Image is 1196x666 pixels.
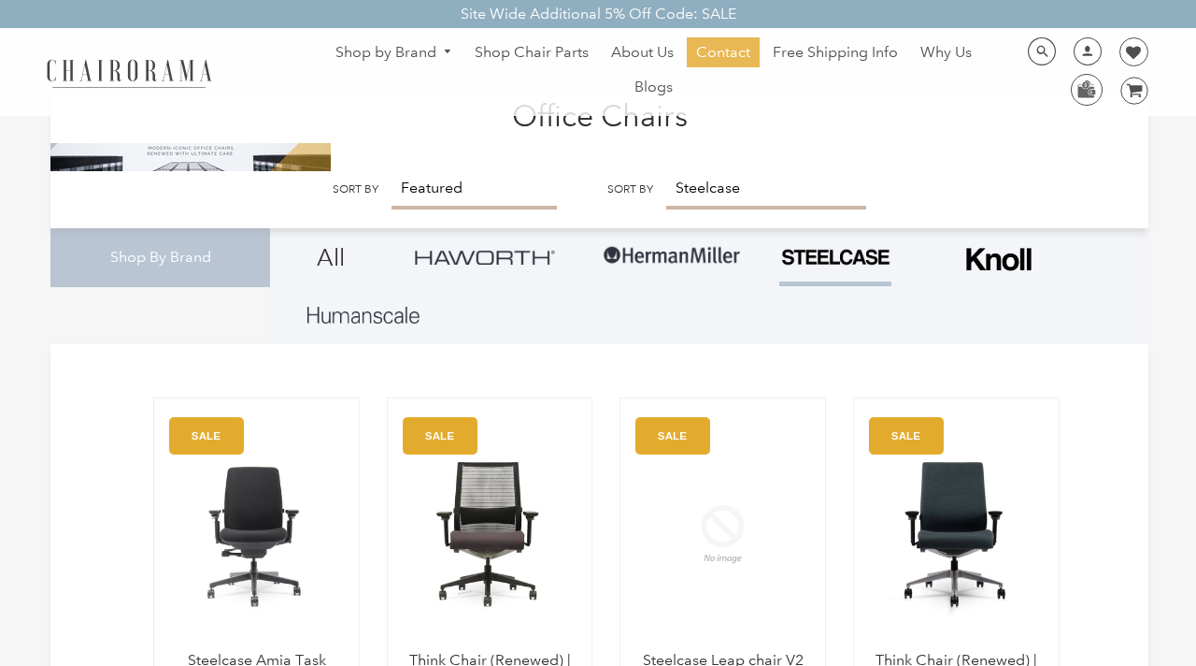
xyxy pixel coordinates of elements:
span: Shop Chair Parts [475,43,589,63]
img: chairorama [36,56,222,89]
span: Free Shipping Info [773,43,898,63]
a: Amia Chair by chairorama.com Renewed Amia Chair chairorama.com [173,417,340,651]
a: Shop by Brand [326,38,463,67]
span: Why Us [920,43,972,63]
nav: DesktopNavigation [302,37,1004,107]
label: Sort by [333,182,378,196]
img: PHOTO-2024-07-09-00-53-10-removebg-preview.png [779,247,891,268]
img: WhatsApp_Image_2024-07-12_at_16.23.01.webp [1072,75,1101,103]
a: Free Shipping Info [763,37,907,67]
img: Think Chair (Renewed) | Green - chairorama [873,417,1040,651]
text: SALE [192,429,221,442]
text: SALE [425,429,454,442]
span: Blogs [634,78,673,97]
a: All [284,228,377,286]
a: Think Chair (Renewed) | purple - chairorama Think Chair (Renewed) | purple - chairorama [406,417,574,651]
img: Group_4be16a4b-c81a-4a6e-a540-764d0a8faf6e.png [415,250,555,264]
a: Blogs [625,72,682,102]
img: Group-1.png [602,228,742,284]
a: Contact [687,37,760,67]
img: Think Chair (Renewed) | purple - chairorama [406,417,574,651]
a: Shop Chair Parts [465,37,598,67]
a: Why Us [911,37,981,67]
img: Layer_1_1.png [307,307,420,324]
div: Shop By Brand [50,228,270,287]
text: SALE [891,429,920,442]
label: Sort by [607,182,653,196]
img: Frame_4.png [961,236,1036,283]
span: About Us [611,43,674,63]
a: About Us [602,37,683,67]
span: Contact [696,43,750,63]
a: Think Chair (Renewed) | Green - chairorama Think Chair (Renewed) | Green - chairorama [873,417,1040,651]
text: SALE [658,429,687,442]
img: Amia Chair by chairorama.com [173,417,340,651]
